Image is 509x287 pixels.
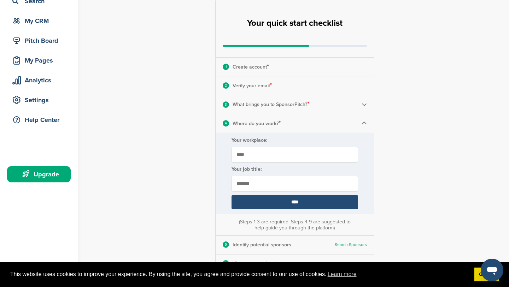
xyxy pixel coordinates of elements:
[223,241,229,248] div: 5
[362,121,367,126] img: Checklist arrow 1
[7,166,71,182] a: Upgrade
[11,34,71,47] div: Pitch Board
[11,14,71,27] div: My CRM
[233,81,272,90] p: Verify your email
[7,33,71,49] a: Pitch Board
[7,72,71,88] a: Analytics
[362,102,367,107] img: Checklist arrow 2
[233,62,269,71] p: Create account
[247,16,343,31] h2: Your quick start checklist
[223,120,229,127] div: 4
[223,82,229,89] div: 2
[11,94,71,106] div: Settings
[11,168,71,181] div: Upgrade
[335,242,367,247] a: Search Sponsors
[11,74,71,87] div: Analytics
[7,112,71,128] a: Help Center
[481,259,503,281] iframe: Button to launch messaging window
[320,261,367,266] a: Back to Search Sponsors
[223,64,229,70] div: 1
[233,240,291,249] p: Identify potential sponsors
[7,13,71,29] a: My CRM
[10,269,469,280] span: This website uses cookies to improve your experience. By using the site, you agree and provide co...
[474,268,499,282] a: dismiss cookie message
[327,269,358,280] a: learn more about cookies
[233,259,279,268] p: View sponsor details
[232,166,358,172] label: Your job title:
[237,219,352,231] div: (Steps 1-3 are required. Steps 4-9 are suggested to help guide you through the platform)
[11,113,71,126] div: Help Center
[7,52,71,69] a: My Pages
[223,260,229,266] div: 6
[11,54,71,67] div: My Pages
[233,119,281,128] p: Where do you work?
[223,101,229,108] div: 3
[7,92,71,108] a: Settings
[233,100,309,109] p: What brings you to SponsorPitch?
[232,137,358,143] label: Your workplace:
